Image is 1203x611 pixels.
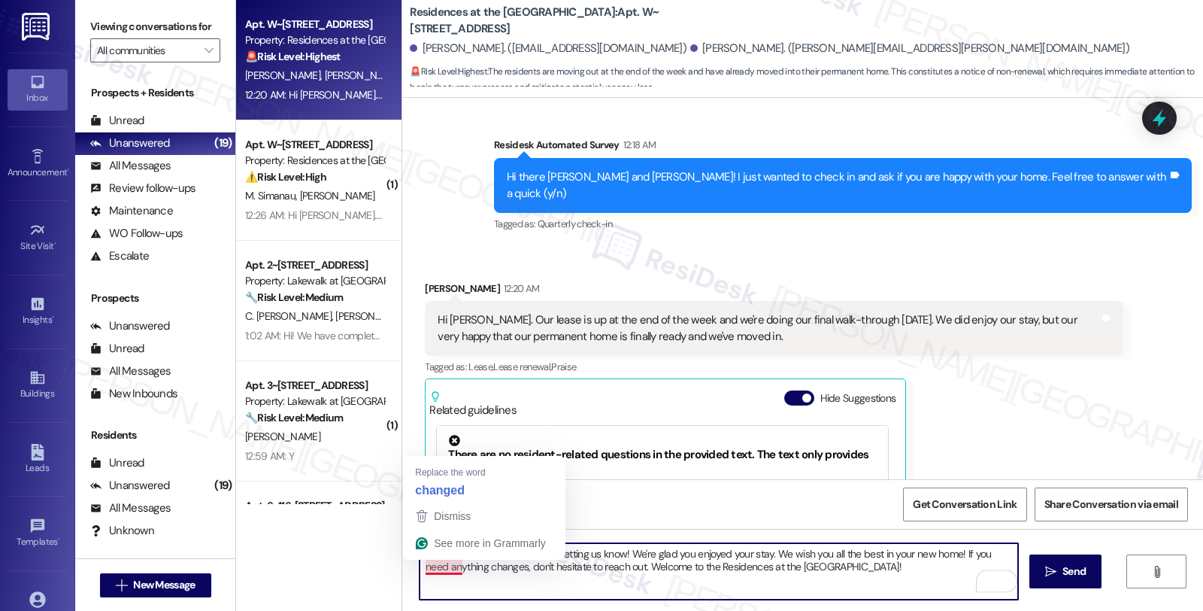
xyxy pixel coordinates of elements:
div: Property: Residences at the [GEOGRAPHIC_DATA] [245,153,384,169]
span: C. [PERSON_NAME] [245,309,335,323]
div: Maintenance [90,203,173,219]
div: Hi there [PERSON_NAME] and [PERSON_NAME]! I just wanted to check in and ask if you are happy with... [507,169,1168,202]
div: Unread [90,113,144,129]
a: Site Visit • [8,217,68,258]
div: Tagged as: [425,356,1123,378]
div: Property: Lakewalk at [GEOGRAPHIC_DATA] [245,394,384,409]
i:  [205,44,213,56]
div: [PERSON_NAME]. ([EMAIL_ADDRESS][DOMAIN_NAME]) [410,41,686,56]
div: Related guidelines [429,391,517,418]
span: Lease , [468,360,493,373]
span: [PERSON_NAME] [245,430,320,443]
i:  [1151,566,1162,578]
div: All Messages [90,363,171,379]
div: Residesk Automated Survey [494,137,1192,158]
span: Get Conversation Link [913,497,1017,512]
input: All communities [97,38,196,62]
div: All Messages [90,158,171,174]
div: Unread [90,341,144,357]
a: Templates • [8,513,68,554]
div: All Messages [90,500,171,516]
div: Prospects [75,290,235,306]
div: New Inbounds [90,386,177,402]
strong: 🔧 Risk Level: Medium [245,290,343,304]
button: Get Conversation Link [903,488,1026,521]
div: [PERSON_NAME] [425,281,1123,302]
i:  [1045,566,1056,578]
div: 12:18 AM [620,137,656,153]
span: • [58,534,60,545]
div: There are no resident-related questions in the provided text. The text only provides leasing offi... [448,435,877,479]
span: [PERSON_NAME] [336,309,411,323]
div: [PERSON_NAME]. ([PERSON_NAME][EMAIL_ADDRESS][PERSON_NAME][DOMAIN_NAME]) [690,41,1129,56]
strong: 🚨 Risk Level: Highest [410,65,487,78]
div: Apt. 6~116, [STREET_ADDRESS] [245,498,384,514]
textarea: To enrich screen reader interactions, please activate Accessibility in Grammarly extension settings [420,543,1018,600]
span: New Message [133,577,195,593]
strong: 🔧 Risk Level: Medium [245,411,343,424]
a: Insights • [8,291,68,332]
div: Prospects + Residents [75,85,235,101]
div: 12:20 AM [500,281,540,296]
div: Unanswered [90,318,170,334]
div: WO Follow-ups [90,226,183,242]
label: Hide Suggestions [820,391,896,406]
div: Unknown [90,523,154,539]
div: 1:02 AM: Hi! We have completed the form, but the blue moon e-mail has not been received. [245,329,643,342]
span: Lease renewal , [493,360,551,373]
div: (19) [211,132,235,155]
div: Escalate [90,248,149,264]
span: • [52,312,54,323]
div: Unanswered [90,135,170,151]
img: ResiDesk Logo [22,13,53,41]
div: Apt. W~[STREET_ADDRESS] [245,137,384,153]
div: Property: Residences at the [GEOGRAPHIC_DATA] [245,32,384,48]
label: Viewing conversations for [90,15,220,38]
span: Praise [551,360,576,373]
span: Share Conversation via email [1044,497,1178,512]
span: [PERSON_NAME] [325,68,400,82]
button: Send [1029,555,1102,588]
strong: ⚠️ Risk Level: High [245,170,326,184]
a: Inbox [8,69,68,110]
span: Quarterly check-in [538,217,612,230]
span: [PERSON_NAME] [300,189,375,202]
a: Buildings [8,365,68,406]
span: Send [1062,564,1086,579]
span: • [67,165,69,175]
div: 12:59 AM: Y [245,449,294,463]
button: Share Conversation via email [1035,488,1188,521]
a: Leads [8,439,68,480]
div: 12:20 AM: Hi [PERSON_NAME]. Our lease is up at the end of the week and we're doing our final walk... [245,88,1202,102]
i:  [116,579,127,591]
div: Unread [90,455,144,471]
div: Unanswered [90,478,170,494]
div: Review follow-ups [90,181,195,196]
span: • [54,239,56,249]
div: Apt. 2~[STREET_ADDRESS] [245,257,384,273]
div: Residents [75,427,235,443]
div: Apt. 3~[STREET_ADDRESS] [245,378,384,394]
div: Hi [PERSON_NAME]. Our lease is up at the end of the week and we're doing our final walk-through [... [438,312,1098,345]
div: Apt. W~[STREET_ADDRESS] [245,17,384,32]
div: (19) [211,474,235,497]
strong: 🚨 Risk Level: Highest [245,50,341,63]
span: : The residents are moving out at the end of the week and have already moved into their permanent... [410,64,1203,96]
button: New Message [100,573,211,597]
div: Property: Lakewalk at [GEOGRAPHIC_DATA] [245,273,384,289]
b: Residences at the [GEOGRAPHIC_DATA]: Apt. W~[STREET_ADDRESS] [410,5,711,37]
span: [PERSON_NAME] [245,68,325,82]
span: M. Simanau [245,189,300,202]
div: Tagged as: [494,213,1192,235]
